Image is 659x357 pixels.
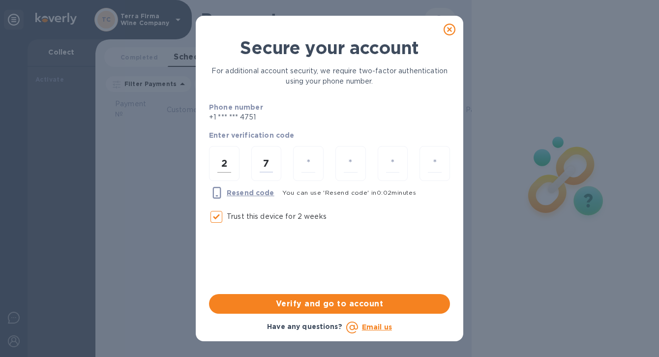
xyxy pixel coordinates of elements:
u: Resend code [227,189,274,197]
p: Trust this device for 2 weeks [227,211,327,222]
button: Verify and go to account [209,294,450,314]
h1: Secure your account [209,37,450,58]
span: Verify and go to account [217,298,442,310]
p: Enter verification code [209,130,450,140]
b: Phone number [209,103,263,111]
span: You can use 'Resend code' in 0 : 02 minutes [282,189,417,196]
b: Have any questions? [267,323,342,330]
p: For additional account security, we require two-factor authentication using your phone number. [209,66,450,87]
a: Email us [362,323,392,331]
